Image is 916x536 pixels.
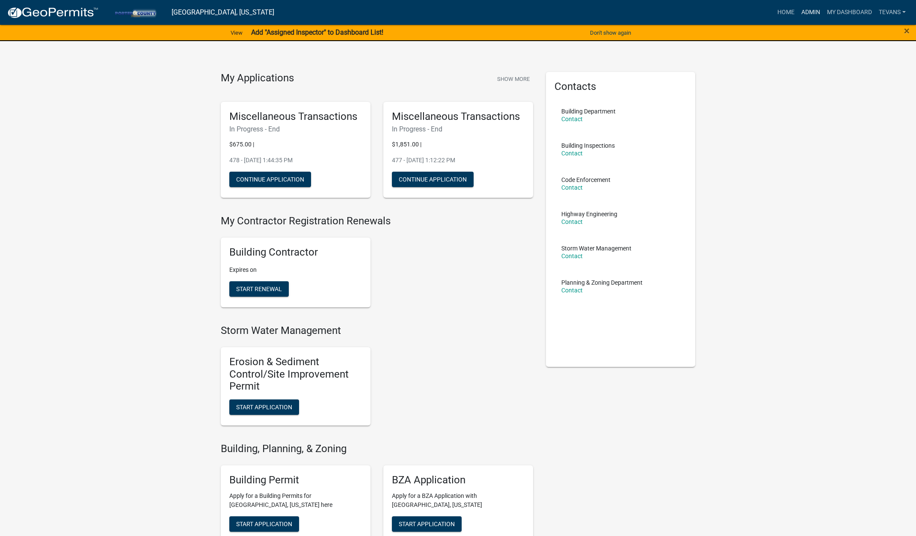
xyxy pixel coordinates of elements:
[229,172,311,187] button: Continue Application
[229,516,299,532] button: Start Application
[221,325,533,337] h4: Storm Water Management
[229,265,362,274] p: Expires on
[587,26,634,40] button: Don't show again
[561,287,583,294] a: Contact
[875,4,909,21] a: tevans
[561,211,617,217] p: Highway Engineering
[229,125,362,133] h6: In Progress - End
[561,245,631,251] p: Storm Water Management
[236,286,282,292] span: Start Renewal
[561,150,583,157] a: Contact
[392,172,474,187] button: Continue Application
[392,474,525,486] h5: BZA Application
[221,443,533,455] h4: Building, Planning, & Zoning
[221,72,294,85] h4: My Applications
[392,140,525,149] p: $1,851.00 |
[904,26,910,36] button: Close
[494,72,533,86] button: Show More
[229,474,362,486] h5: Building Permit
[229,491,362,509] p: Apply for a Building Permits for [GEOGRAPHIC_DATA], [US_STATE] here
[561,280,643,286] p: Planning & Zoning Department
[561,184,583,191] a: Contact
[561,218,583,225] a: Contact
[774,4,798,21] a: Home
[554,80,687,93] h5: Contacts
[236,404,292,411] span: Start Application
[229,140,362,149] p: $675.00 |
[561,143,615,149] p: Building Inspections
[172,5,274,20] a: [GEOGRAPHIC_DATA], [US_STATE]
[229,356,362,393] h5: Erosion & Sediment Control/Site Improvement Permit
[105,6,165,18] img: Porter County, Indiana
[561,108,616,114] p: Building Department
[229,281,289,297] button: Start Renewal
[229,246,362,259] h5: Building Contractor
[904,25,910,37] span: ×
[798,4,824,21] a: Admin
[824,4,875,21] a: My Dashboard
[229,399,299,415] button: Start Application
[561,116,583,122] a: Contact
[392,156,525,165] p: 477 - [DATE] 1:12:22 PM
[392,491,525,509] p: Apply for a BZA Application with [GEOGRAPHIC_DATA], [US_STATE]
[229,156,362,165] p: 478 - [DATE] 1:44:35 PM
[236,520,292,527] span: Start Application
[561,253,583,259] a: Contact
[221,215,533,314] wm-registration-list-section: My Contractor Registration Renewals
[399,520,455,527] span: Start Application
[227,26,246,40] a: View
[561,177,611,183] p: Code Enforcement
[221,215,533,227] h4: My Contractor Registration Renewals
[392,110,525,123] h5: Miscellaneous Transactions
[392,125,525,133] h6: In Progress - End
[251,28,383,36] strong: Add "Assigned Inspector" to Dashboard List!
[229,110,362,123] h5: Miscellaneous Transactions
[392,516,462,532] button: Start Application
